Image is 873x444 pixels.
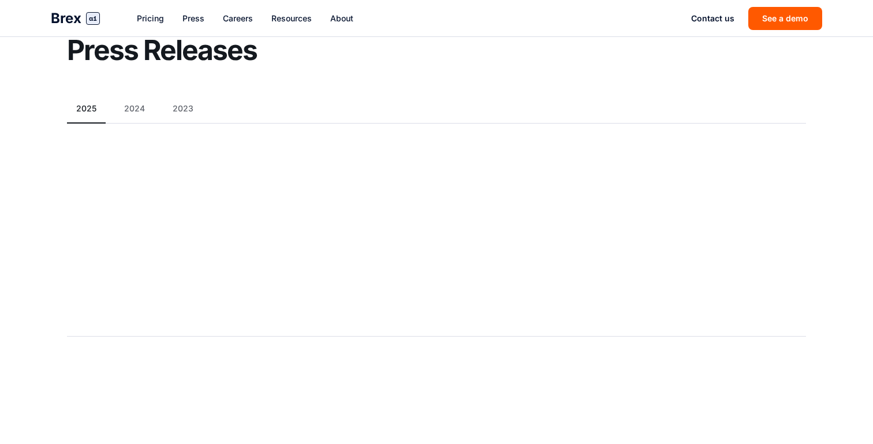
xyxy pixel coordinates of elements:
[330,13,353,24] a: About
[748,7,822,30] button: See a demo
[163,103,203,114] button: 2023
[115,103,154,114] button: 2024
[223,13,253,24] a: Careers
[51,9,81,28] span: Brex
[51,9,100,28] a: Brexai
[67,35,806,66] h1: Press Releases
[691,13,734,24] a: Contact us
[67,103,106,114] button: 2025
[271,13,312,24] a: Resources
[182,13,204,24] a: Press
[137,13,164,24] a: Pricing
[86,12,100,25] span: ai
